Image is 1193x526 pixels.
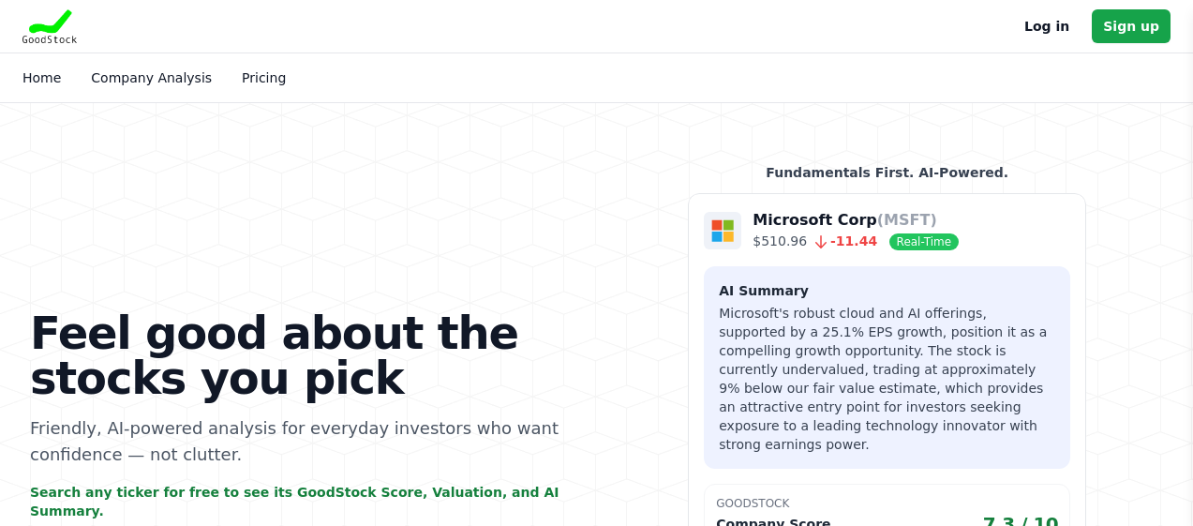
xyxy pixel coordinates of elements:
a: Company Analysis [91,70,212,85]
p: Microsoft Corp [753,209,959,232]
span: -11.44 [807,233,877,248]
a: Pricing [242,70,286,85]
img: Company Logo [704,212,741,249]
a: Sign up [1092,9,1171,43]
p: GoodStock [716,496,1058,511]
p: Fundamentals First. AI-Powered. [688,163,1086,182]
span: (MSFT) [877,211,937,229]
p: Microsoft's robust cloud and AI offerings, supported by a 25.1% EPS growth, position it as a comp... [719,304,1055,454]
p: Friendly, AI-powered analysis for everyday investors who want confidence — not clutter. [30,415,582,468]
a: Log in [1024,15,1069,38]
p: Search any ticker for free to see its GoodStock Score, Valuation, and AI Summary. [30,483,582,520]
p: $510.96 [753,232,959,251]
h1: Feel good about the stocks you pick [30,310,582,400]
span: Real-Time [889,233,959,250]
a: Home [22,70,61,85]
img: Goodstock Logo [22,9,77,43]
h3: AI Summary [719,281,1055,300]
